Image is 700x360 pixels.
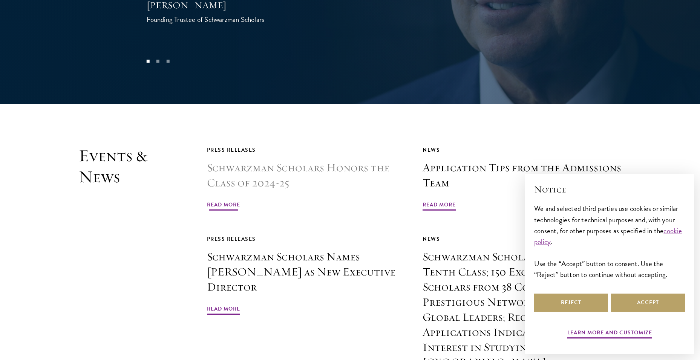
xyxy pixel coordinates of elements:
[207,160,406,191] h3: Schwarzman Scholars Honors the Class of 2024-25
[153,56,163,66] button: 2 of 3
[147,14,297,25] div: Founding Trustee of Schwarzman Scholars
[423,145,622,155] div: News
[423,200,456,212] span: Read More
[207,249,406,295] h3: Schwarzman Scholars Names [PERSON_NAME] as New Executive Director
[207,304,240,316] span: Read More
[207,200,240,212] span: Read More
[207,145,406,212] a: Press Releases Schwarzman Scholars Honors the Class of 2024-25 Read More
[207,234,406,316] a: Press Releases Schwarzman Scholars Names [PERSON_NAME] as New Executive Director Read More
[207,145,406,155] div: Press Releases
[611,294,685,312] button: Accept
[207,234,406,244] div: Press Releases
[423,160,622,191] h3: Application Tips from the Admissions Team
[423,234,622,244] div: News
[143,56,153,66] button: 1 of 3
[534,203,685,280] div: We and selected third parties use cookies or similar technologies for technical purposes and, wit...
[163,56,173,66] button: 3 of 3
[534,294,608,312] button: Reject
[534,225,682,247] a: cookie policy
[567,328,652,340] button: Learn more and customize
[534,183,685,196] h2: Notice
[423,145,622,212] a: News Application Tips from the Admissions Team Read More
